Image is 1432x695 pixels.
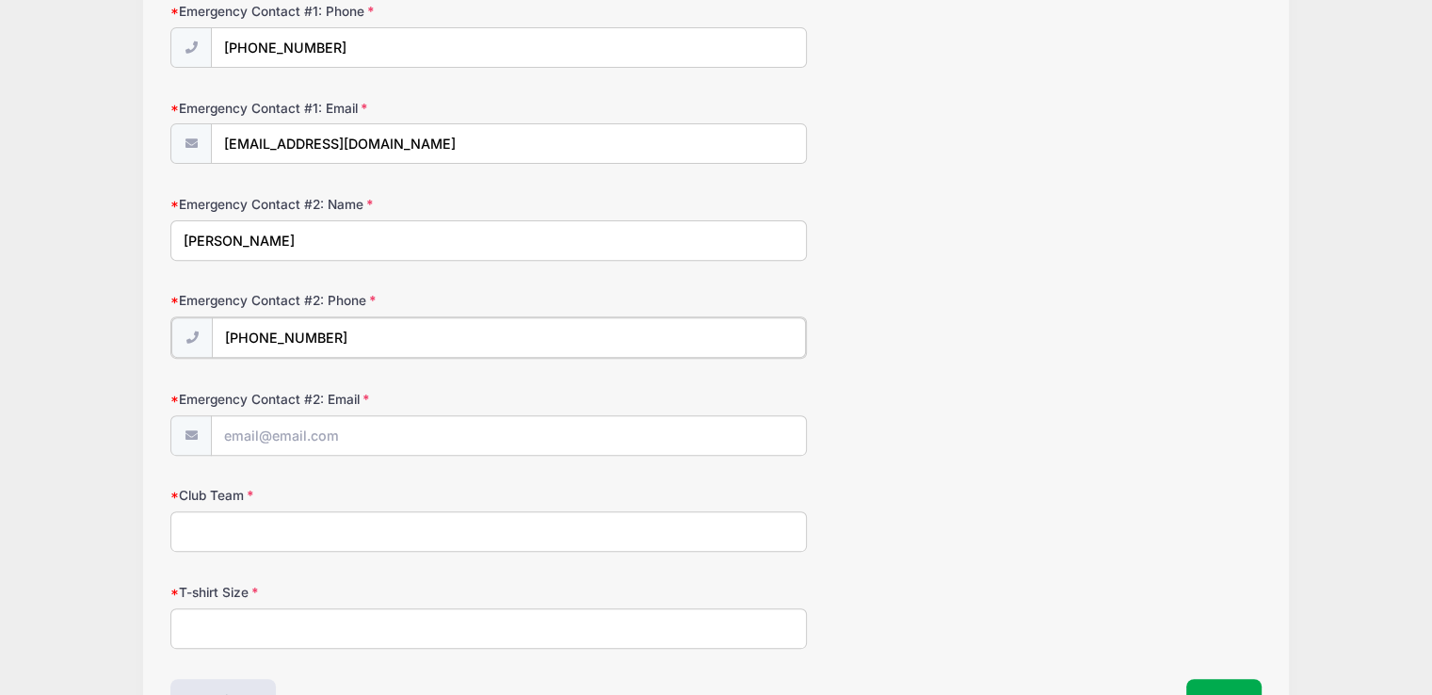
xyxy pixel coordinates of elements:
[170,390,534,409] label: Emergency Contact #2: Email
[170,291,534,310] label: Emergency Contact #2: Phone
[170,486,534,505] label: Club Team
[212,317,806,358] input: (xxx) xxx-xxxx
[170,583,534,602] label: T-shirt Size
[211,27,807,68] input: (xxx) xxx-xxxx
[170,2,534,21] label: Emergency Contact #1: Phone
[170,195,534,214] label: Emergency Contact #2: Name
[211,415,807,456] input: email@email.com
[170,99,534,118] label: Emergency Contact #1: Email
[211,123,807,164] input: email@email.com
